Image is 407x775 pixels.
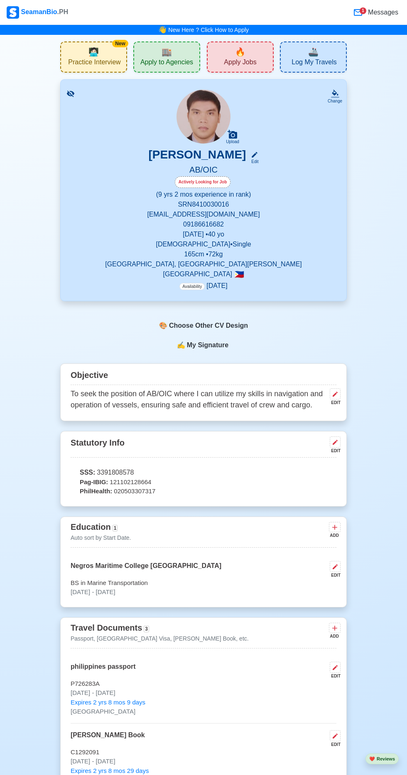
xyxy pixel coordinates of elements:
[71,534,131,542] p: Auto sort by Start Date.
[234,271,244,278] span: 🇵🇭
[71,662,135,679] p: philippines passport
[71,259,336,269] p: [GEOGRAPHIC_DATA], [GEOGRAPHIC_DATA][PERSON_NAME]
[80,468,95,478] span: SSS:
[7,6,19,19] img: Logo
[71,165,336,176] h5: AB/OIC
[329,532,339,539] div: ADD
[326,572,341,578] div: EDIT
[248,158,258,165] div: Edit
[71,688,336,698] p: [DATE] - [DATE]
[177,340,185,350] span: sign
[159,321,167,331] span: paint
[226,139,239,144] div: Upload
[71,229,336,239] p: [DATE] • 40 yo
[71,730,145,748] p: [PERSON_NAME] Book
[71,707,336,717] p: [GEOGRAPHIC_DATA]
[88,46,99,58] span: interview
[71,757,336,766] p: [DATE] - [DATE]
[71,623,142,632] span: Travel Documents
[71,468,336,478] p: 3391808578
[326,400,341,406] div: EDIT
[71,748,336,757] p: C1292091
[71,367,336,385] div: Objective
[71,388,326,411] p: To seek the position of AB/OIC where I can utilize my skills in navigation and operation of vesse...
[154,318,253,334] div: Choose Other CV Design
[149,148,246,165] h3: [PERSON_NAME]
[71,239,336,249] p: [DEMOGRAPHIC_DATA] • Single
[71,269,336,279] p: [GEOGRAPHIC_DATA]
[292,58,336,68] span: Log My Travels
[328,98,342,104] div: Change
[185,340,230,350] span: My Signature
[308,46,319,58] span: travel
[71,478,336,487] p: 121102128664
[326,741,341,748] div: EDIT
[71,679,336,689] p: P726283A
[71,190,336,200] p: (9 yrs 2 mos experience in rank)
[71,578,336,588] p: BS in Marine Transportation
[112,40,128,47] div: New
[224,58,256,68] span: Apply Jobs
[71,487,336,496] p: 020503307317
[156,23,169,36] span: bell
[71,210,336,219] p: [EMAIL_ADDRESS][DOMAIN_NAME]
[162,46,172,58] span: agencies
[329,633,339,639] div: ADD
[71,634,249,643] p: Passport, [GEOGRAPHIC_DATA] Visa, [PERSON_NAME] Book, etc.
[360,7,366,14] div: 1
[366,7,398,17] span: Messages
[179,283,205,290] span: Availability
[71,435,336,458] div: Statutory Info
[71,200,336,210] p: SRN 8410030016
[144,626,149,632] span: 3
[326,673,341,679] div: EDIT
[369,756,375,761] span: heart
[71,587,336,597] p: [DATE] - [DATE]
[71,561,221,578] p: Negros Maritime College [GEOGRAPHIC_DATA]
[68,58,120,68] span: Practice Interview
[175,176,231,188] div: Actively Looking for Job
[140,58,193,68] span: Apply to Agencies
[113,525,118,531] span: 1
[365,753,399,765] button: heartReviews
[71,219,336,229] p: 09186616682
[168,27,249,33] a: New Here ? Click How to Apply
[7,6,68,19] div: SeamanBio
[235,46,245,58] span: new
[80,478,108,487] span: Pag-IBIG:
[326,448,341,454] div: EDIT
[179,281,227,291] p: [DATE]
[80,487,112,496] span: PhilHealth:
[71,698,145,707] span: Expires 2 yrs 8 mos 9 days
[57,8,69,15] span: .PH
[71,522,111,531] span: Education
[71,249,336,259] p: 165 cm • 72 kg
